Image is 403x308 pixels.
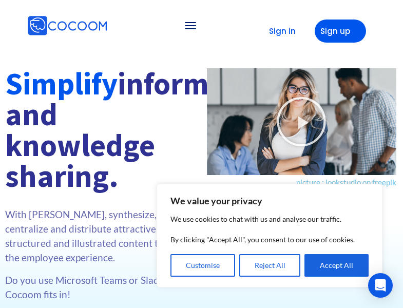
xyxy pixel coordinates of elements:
[253,20,304,43] a: Sign in
[27,15,107,36] img: Cocoom
[170,195,369,207] p: We value your privacy
[296,178,396,187] a: picture : lookstudio on freepik
[5,64,118,103] font: Simplify
[170,213,369,225] p: We use cookies to chat with us and analyse our traffic.
[5,207,197,265] p: With [PERSON_NAME], synthesize, classify, centralize and distribute attractive, structured and il...
[368,273,393,298] div: Open Intercom Messenger
[304,254,369,277] button: Accept All
[5,68,197,191] h1: information and knowledge sharing.
[315,20,366,43] a: Sign up
[239,254,301,277] button: Reject All
[5,273,197,302] p: Do you use Microsoft Teams or Slack? Cocoom fits in!
[170,234,369,246] p: By clicking "Accept All", you consent to our use of cookies.
[184,20,197,42] button: Toggle navigation
[170,254,235,277] button: Customise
